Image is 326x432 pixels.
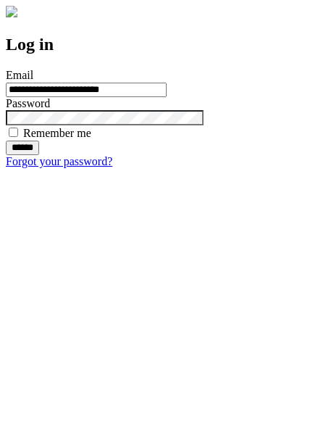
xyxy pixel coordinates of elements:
[6,35,320,54] h2: Log in
[6,6,17,17] img: logo-4e3dc11c47720685a147b03b5a06dd966a58ff35d612b21f08c02c0306f2b779.png
[6,97,50,109] label: Password
[6,155,112,167] a: Forgot your password?
[6,69,33,81] label: Email
[23,127,91,139] label: Remember me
